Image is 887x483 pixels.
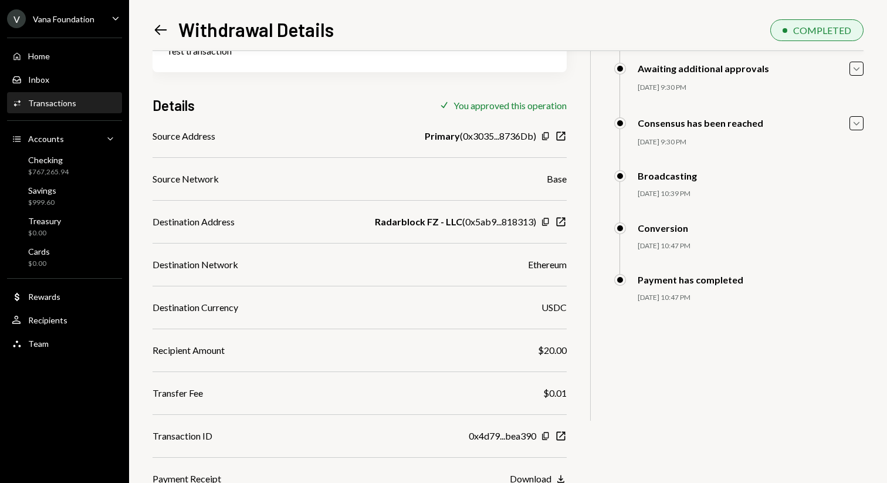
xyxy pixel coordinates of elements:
div: [DATE] 9:30 PM [638,83,864,93]
a: Checking$767,265.94 [7,151,122,180]
div: Ethereum [528,258,567,272]
a: Accounts [7,128,122,149]
div: Awaiting additional approvals [638,63,769,74]
div: Transfer Fee [153,386,203,400]
div: Transactions [28,98,76,108]
div: Treasury [28,216,61,226]
div: Recipient Amount [153,343,225,357]
div: Cards [28,246,50,256]
b: Primary [425,129,460,143]
a: Savings$999.60 [7,182,122,210]
div: Conversion [638,222,688,234]
a: Treasury$0.00 [7,212,122,241]
div: Destination Currency [153,300,238,315]
div: $767,265.94 [28,167,69,177]
div: Home [28,51,50,61]
div: Payment has completed [638,274,743,285]
a: Transactions [7,92,122,113]
div: [DATE] 9:30 PM [638,137,864,147]
h3: Details [153,96,195,115]
div: Recipients [28,315,67,325]
div: Transaction ID [153,429,212,443]
div: Inbox [28,75,49,85]
div: $0.00 [28,228,61,238]
div: Destination Address [153,215,235,229]
div: USDC [541,300,567,315]
div: V [7,9,26,28]
div: Accounts [28,134,64,144]
a: Team [7,333,122,354]
a: Home [7,45,122,66]
div: Team [28,339,49,349]
div: ( 0x3035...8736Db ) [425,129,536,143]
div: [DATE] 10:39 PM [638,189,864,199]
div: [DATE] 10:47 PM [638,293,864,303]
div: $0.00 [28,259,50,269]
div: Savings [28,185,56,195]
a: Cards$0.00 [7,243,122,271]
div: [DATE] 10:47 PM [638,241,864,251]
div: $0.01 [543,386,567,400]
b: Radarblock FZ - LLC [375,215,462,229]
h1: Withdrawal Details [178,18,334,41]
div: Source Address [153,129,215,143]
a: Recipients [7,309,122,330]
a: Inbox [7,69,122,90]
div: Consensus has been reached [638,117,763,129]
div: ( 0x5ab9...818313 ) [375,215,536,229]
div: Test transaction [167,44,553,58]
div: $999.60 [28,198,56,208]
div: Base [547,172,567,186]
div: Destination Network [153,258,238,272]
div: $20.00 [538,343,567,357]
a: Rewards [7,286,122,307]
div: Rewards [28,292,60,302]
div: You approved this operation [453,100,567,111]
div: Vana Foundation [33,14,94,24]
div: Source Network [153,172,219,186]
div: 0x4d79...bea390 [469,429,536,443]
div: Checking [28,155,69,165]
div: Broadcasting [638,170,697,181]
div: COMPLETED [793,25,851,36]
